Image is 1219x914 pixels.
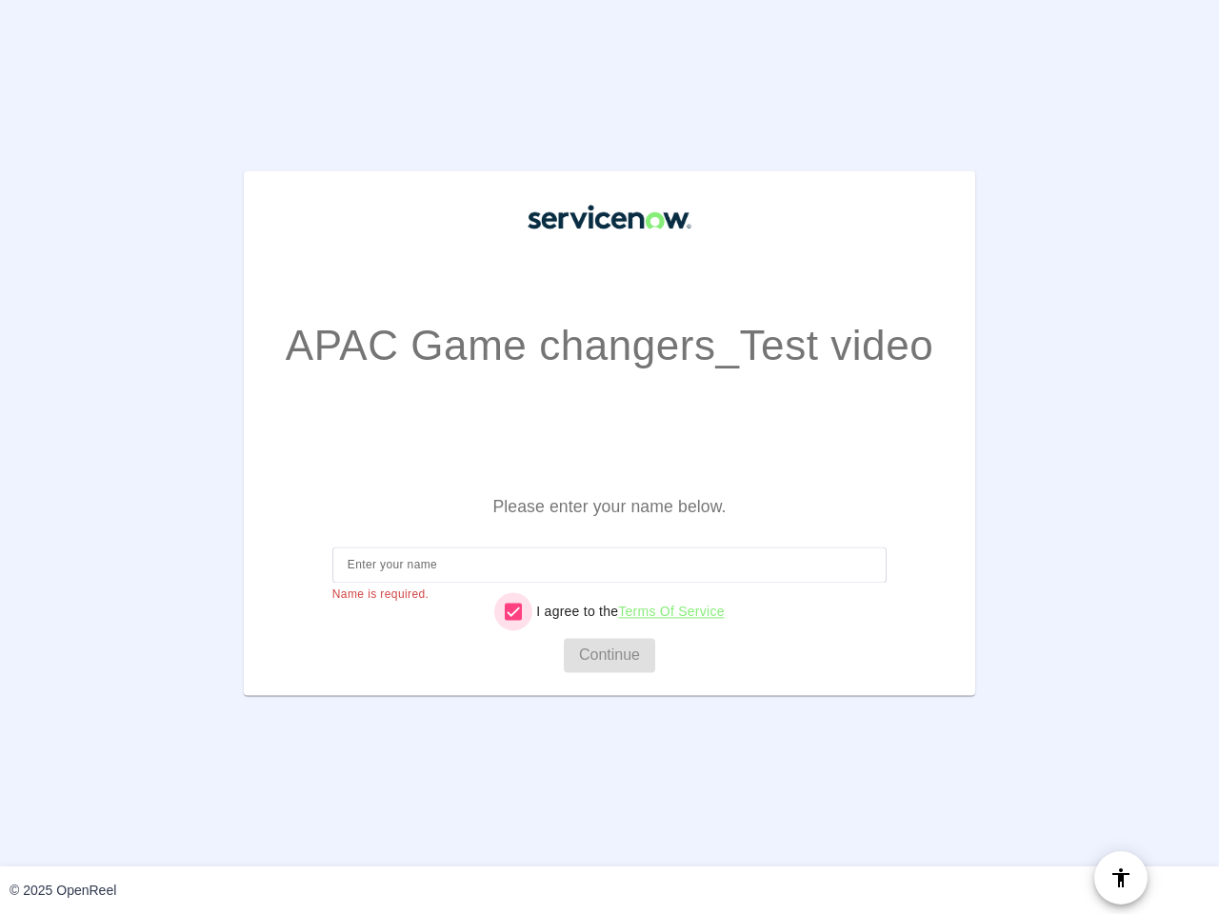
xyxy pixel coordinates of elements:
label: I agree to the [532,603,724,622]
p: APAC Game changers_Test video [286,315,933,378]
input: Enter your name [348,554,871,577]
div: © 2025 OpenReel [10,881,116,901]
a: Terms Of Service [618,605,724,620]
p: Please enter your name below. [317,485,902,530]
img: company-logo [514,189,705,244]
mat-error: Name is required. [332,584,871,605]
mat-icon: accessibility [1109,866,1132,889]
